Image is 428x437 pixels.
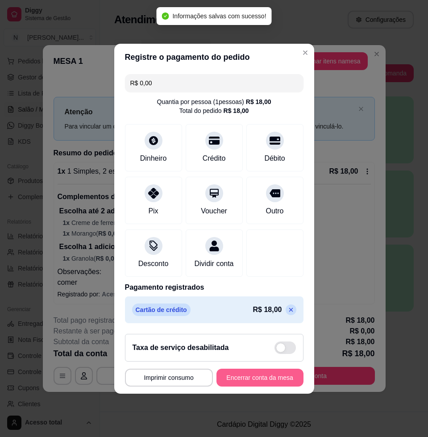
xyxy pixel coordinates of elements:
div: Total do pedido [179,106,249,115]
input: Ex.: hambúrguer de cordeiro [130,74,298,92]
div: R$ 18,00 [246,97,271,106]
span: check-circle [162,12,169,20]
div: Quantia por pessoa ( 1 pessoas) [157,97,271,106]
div: Desconto [138,258,169,269]
div: Débito [264,153,285,164]
div: R$ 18,00 [224,106,249,115]
div: Dividir conta [194,258,233,269]
p: R$ 18,00 [253,304,282,315]
h2: Taxa de serviço desabilitada [133,342,229,353]
p: Cartão de crédito [132,304,191,316]
span: Informações salvas com sucesso! [172,12,266,20]
div: Outro [266,206,283,216]
div: Dinheiro [140,153,167,164]
div: Pix [148,206,158,216]
div: Crédito [203,153,226,164]
p: Pagamento registrados [125,282,303,293]
header: Registre o pagamento do pedido [114,44,314,71]
div: Voucher [201,206,227,216]
button: Imprimir consumo [125,369,213,387]
button: Encerrar conta da mesa [216,369,303,387]
button: Close [298,46,312,60]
